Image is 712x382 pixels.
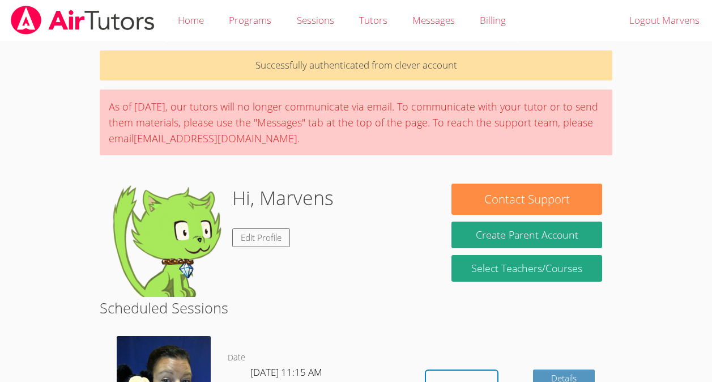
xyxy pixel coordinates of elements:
dt: Date [228,351,245,365]
p: Successfully authenticated from clever account [100,50,612,80]
img: airtutors_banner-c4298cdbf04f3fff15de1276eac7730deb9818008684d7c2e4769d2f7ddbe033.png [10,6,156,35]
button: Create Parent Account [451,222,602,248]
img: default.png [110,184,223,297]
span: [DATE] 11:15 AM [250,366,322,379]
span: Messages [412,14,455,27]
button: Contact Support [451,184,602,215]
h2: Scheduled Sessions [100,297,612,319]
div: As of [DATE], our tutors will no longer communicate via email. To communicate with your tutor or ... [100,90,612,155]
h1: Hi, Marvens [232,184,334,213]
a: Edit Profile [232,228,290,247]
a: Select Teachers/Courses [451,255,602,282]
